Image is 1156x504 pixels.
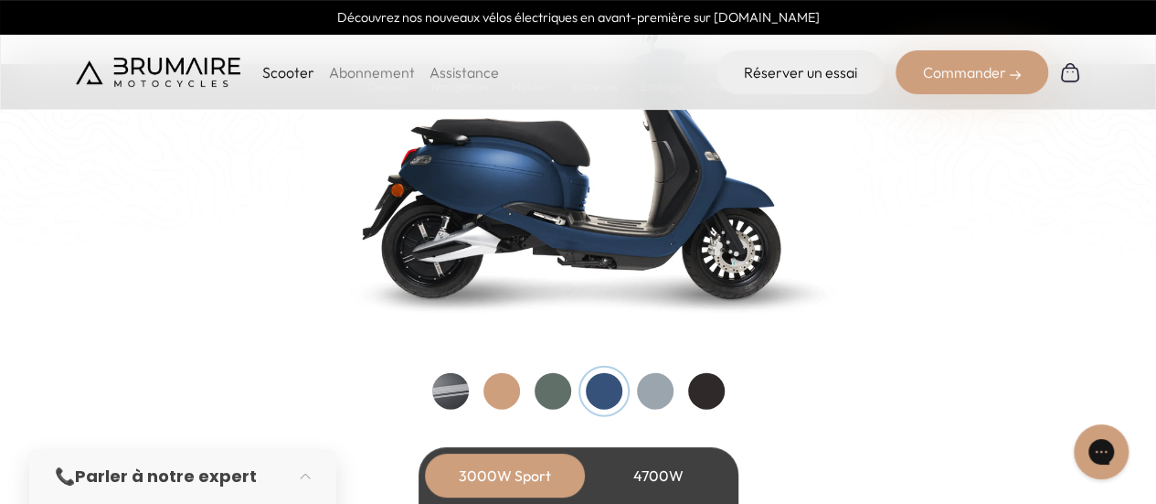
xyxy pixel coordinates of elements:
img: Brumaire Motocycles [76,58,240,87]
img: right-arrow-2.png [1010,70,1021,80]
img: Panier [1059,61,1081,83]
div: 4700W [586,454,732,498]
a: Abonnement [329,63,415,81]
iframe: Gorgias live chat messenger [1065,418,1138,486]
div: Commander [896,50,1048,94]
a: Assistance [430,63,499,81]
p: Scooter [262,61,314,83]
div: 3000W Sport [432,454,578,498]
a: Réserver un essai [716,50,885,94]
